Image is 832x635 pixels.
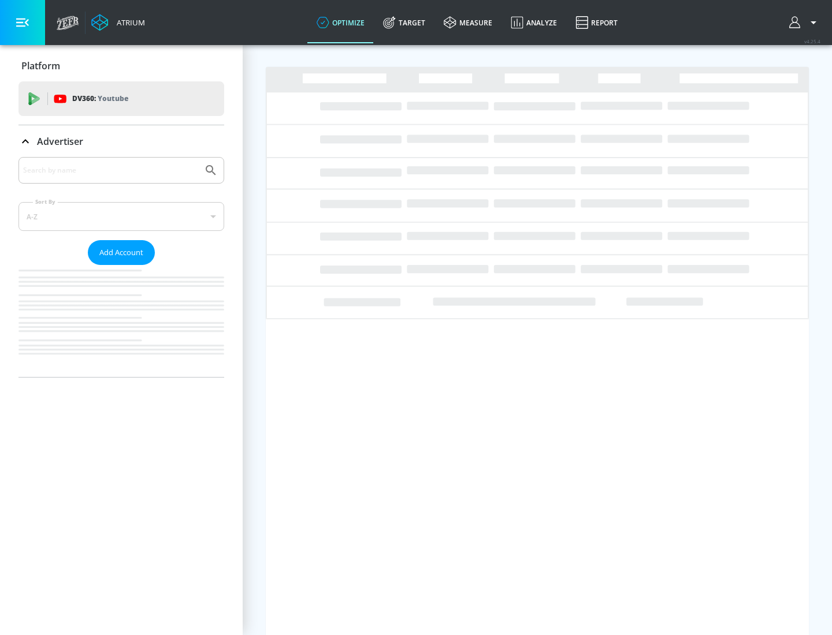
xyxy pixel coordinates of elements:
a: Target [374,2,434,43]
div: Advertiser [18,125,224,158]
nav: list of Advertiser [18,265,224,377]
a: measure [434,2,502,43]
p: Youtube [98,92,128,104]
p: DV360: [72,92,128,105]
a: optimize [307,2,374,43]
button: Add Account [88,240,155,265]
input: Search by name [23,163,198,178]
div: Platform [18,50,224,82]
span: Add Account [99,246,143,259]
div: A-Z [18,202,224,231]
a: Analyze [502,2,566,43]
label: Sort By [33,198,58,206]
span: v 4.25.4 [804,38,820,44]
a: Report [566,2,627,43]
p: Advertiser [37,135,83,148]
a: Atrium [91,14,145,31]
div: Advertiser [18,157,224,377]
div: Atrium [112,17,145,28]
p: Platform [21,59,60,72]
div: DV360: Youtube [18,81,224,116]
